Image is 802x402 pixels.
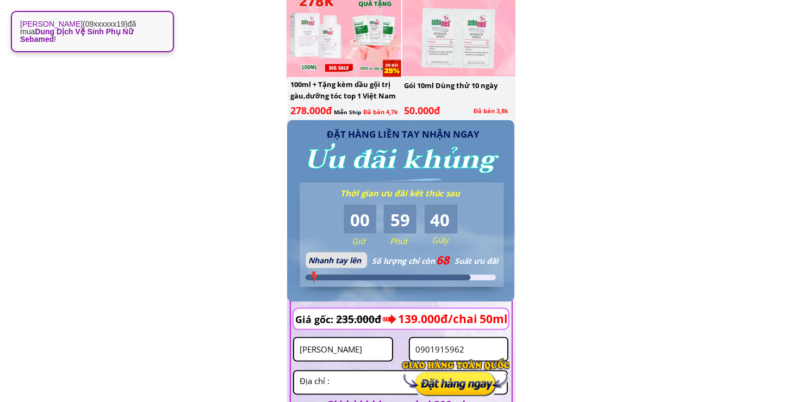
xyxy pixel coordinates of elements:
h3: Thời gian ưu đãi kết thúc sau [340,187,468,200]
h3: Gói 10ml Dùng thử 10 ngày [404,80,513,91]
span: 68 [437,252,449,267]
span: Số lượng chỉ còn Suất ưu đãi [372,256,498,266]
h3: Giây [432,233,473,246]
strong: [PERSON_NAME] [20,20,83,28]
h3: Miễn Ship [334,108,372,116]
h3: Đã bán 4,7k [363,107,400,117]
h3: Giờ [352,234,393,248]
h3: Ưu đãi khủng [304,139,496,181]
h3: ĐẶT HÀNG LIỀN TAY NHẬN NGAY [327,127,490,141]
input: Số điện thoại: [413,338,505,361]
h3: 50.000đ [404,103,463,119]
h3: Phút [390,234,431,248]
h3: 100ml + Tặng kèm dầu gội trị gàu,dưỡng tóc top 1 Việt Nam [290,79,399,102]
input: Họ và Tên: [297,338,389,361]
h3: Đã bán 3,8k [474,106,511,116]
h3: Giá gốc: [295,312,337,327]
h3: 139.000đ/chai 50ml [398,310,537,329]
h3: 235.000đ [336,309,394,330]
h3: 278.000đ [290,103,349,119]
span: Nhanh tay lên [308,255,361,265]
span: 09xxxxxx19 [85,20,125,28]
p: ( ) đã mua ! [20,20,165,43]
span: Dung Dịch Vệ Sinh Phụ Nữ Sebamed [20,27,133,44]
